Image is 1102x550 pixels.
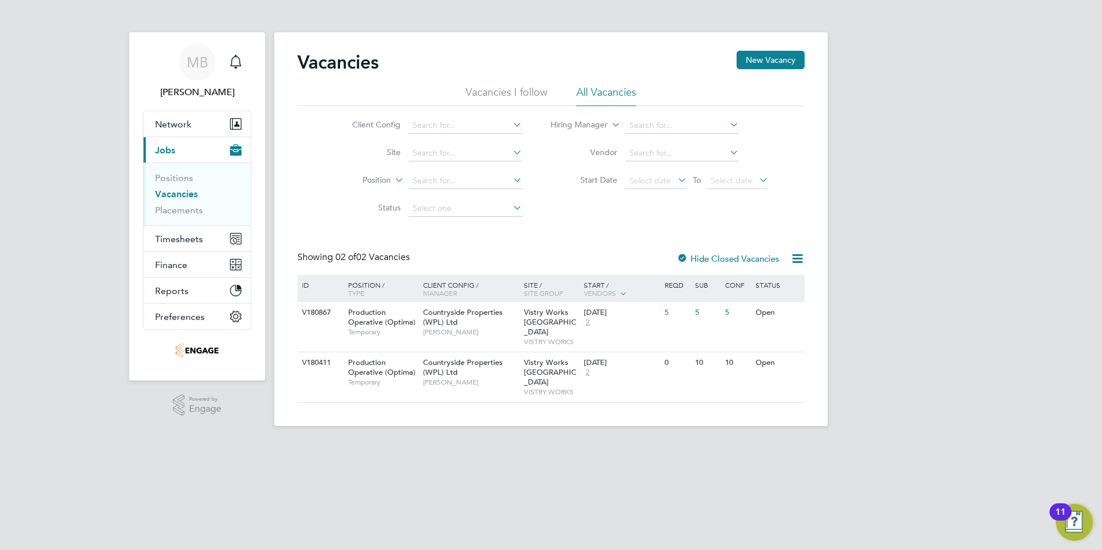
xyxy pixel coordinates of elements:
[584,288,616,297] span: Vendors
[143,341,251,360] a: Go to home page
[584,318,591,327] span: 2
[625,145,739,161] input: Search for...
[409,173,522,189] input: Search for...
[173,394,222,416] a: Powered byEngage
[625,118,739,134] input: Search for...
[155,205,203,216] a: Placements
[420,275,521,303] div: Client Config /
[541,119,607,131] label: Hiring Manager
[524,337,579,346] span: VISTRY WORKS
[423,357,503,377] span: Countryside Properties (WPL) Ltd
[551,147,617,157] label: Vendor
[521,275,582,303] div: Site /
[753,352,803,374] div: Open
[299,352,339,374] div: V180411
[143,85,251,99] span: Maisie Boorman
[144,278,251,303] button: Reports
[753,302,803,323] div: Open
[155,172,193,183] a: Positions
[299,302,339,323] div: V180867
[339,275,420,303] div: Position /
[524,357,576,387] span: Vistry Works [GEOGRAPHIC_DATA]
[409,145,522,161] input: Search for...
[334,202,401,213] label: Status
[423,288,457,297] span: Manager
[335,251,410,263] span: 02 Vacancies
[348,357,416,377] span: Production Operative (Optima)
[524,387,579,397] span: VISTRY WORKS
[692,352,722,374] div: 10
[189,394,221,404] span: Powered by
[144,252,251,277] button: Finance
[334,147,401,157] label: Site
[722,352,752,374] div: 10
[155,189,198,199] a: Vacancies
[753,275,803,295] div: Status
[662,302,692,323] div: 5
[576,85,636,106] li: All Vacancies
[155,145,175,156] span: Jobs
[423,327,518,337] span: [PERSON_NAME]
[551,175,617,185] label: Start Date
[711,175,752,186] span: Select date
[409,118,522,134] input: Search for...
[584,308,659,318] div: [DATE]
[423,378,518,387] span: [PERSON_NAME]
[348,378,417,387] span: Temporary
[348,288,364,297] span: Type
[692,275,722,295] div: Sub
[1055,512,1066,527] div: 11
[524,288,563,297] span: Site Group
[677,253,779,264] label: Hide Closed Vacancies
[155,233,203,244] span: Timesheets
[324,175,391,186] label: Position
[297,251,412,263] div: Showing
[722,302,752,323] div: 5
[144,137,251,163] button: Jobs
[155,259,187,270] span: Finance
[581,275,662,304] div: Start /
[155,285,188,296] span: Reports
[629,175,671,186] span: Select date
[662,275,692,295] div: Reqd
[692,302,722,323] div: 5
[1056,504,1093,541] button: Open Resource Center, 11 new notifications
[524,307,576,337] span: Vistry Works [GEOGRAPHIC_DATA]
[466,85,548,106] li: Vacancies I follow
[189,404,221,414] span: Engage
[144,163,251,225] div: Jobs
[584,368,591,378] span: 2
[348,307,416,327] span: Production Operative (Optima)
[175,341,219,360] img: optima-uk-logo-retina.png
[334,119,401,130] label: Client Config
[143,44,251,99] a: MB[PERSON_NAME]
[129,32,265,381] nav: Main navigation
[187,55,208,70] span: MB
[144,111,251,137] button: Network
[155,119,191,130] span: Network
[737,51,805,69] button: New Vacancy
[423,307,503,327] span: Countryside Properties (WPL) Ltd
[144,304,251,329] button: Preferences
[155,311,205,322] span: Preferences
[299,275,339,295] div: ID
[335,251,356,263] span: 02 of
[348,327,417,337] span: Temporary
[297,51,379,74] h2: Vacancies
[722,275,752,295] div: Conf
[409,201,522,217] input: Select one
[144,226,251,251] button: Timesheets
[584,358,659,368] div: [DATE]
[662,352,692,374] div: 0
[689,172,704,187] span: To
